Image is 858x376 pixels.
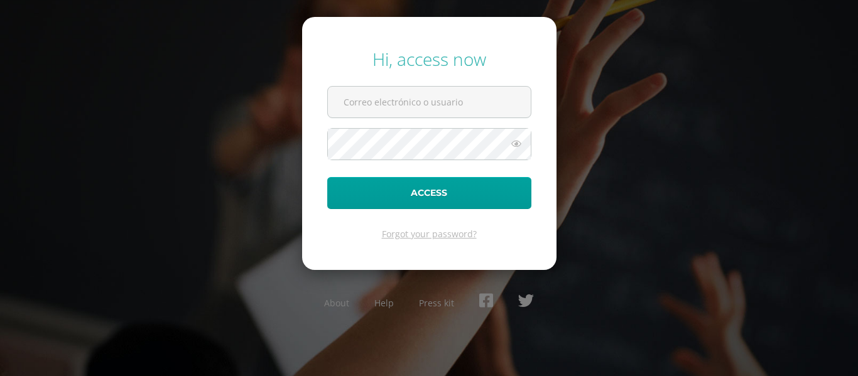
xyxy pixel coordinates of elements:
[324,297,349,309] a: About
[327,47,531,71] div: Hi, access now
[374,297,394,309] a: Help
[327,177,531,209] button: Access
[419,297,454,309] a: Press kit
[328,87,531,117] input: Correo electrónico o usuario
[382,228,477,240] a: Forgot your password?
